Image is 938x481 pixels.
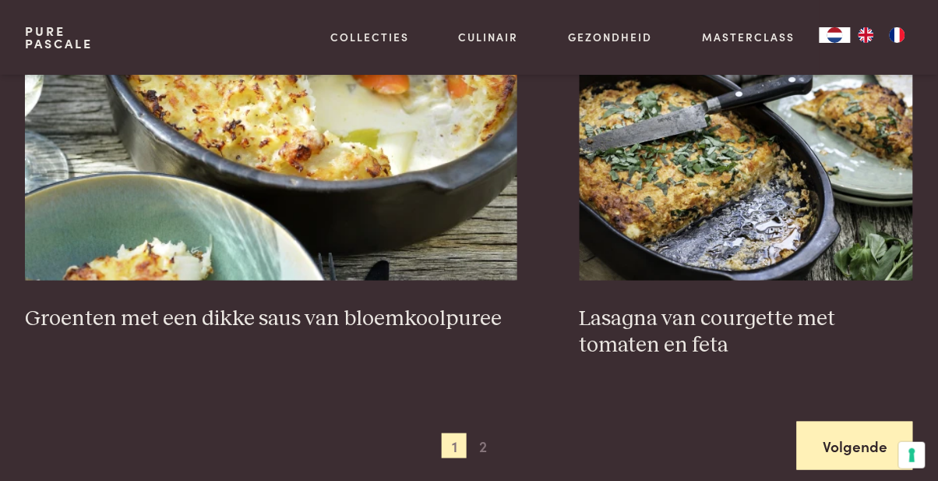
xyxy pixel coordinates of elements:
a: Masterclass [702,29,795,45]
a: Culinair [459,29,519,45]
button: Uw voorkeuren voor toestemming voor trackingtechnologieën [899,442,926,469]
a: NL [820,27,851,43]
div: Language [820,27,851,43]
span: 2 [471,433,496,458]
a: EN [851,27,882,43]
ul: Language list [851,27,913,43]
a: PurePascale [25,25,93,50]
a: Collecties [330,29,409,45]
a: FR [882,27,913,43]
span: 1 [442,433,467,458]
h3: Lasagna van courgette met tomaten en feta [580,306,914,359]
h3: Groenten met een dikke saus van bloemkoolpuree [25,306,517,333]
aside: Language selected: Nederlands [820,27,913,43]
a: Gezondheid [569,29,653,45]
a: Volgende [797,422,913,471]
